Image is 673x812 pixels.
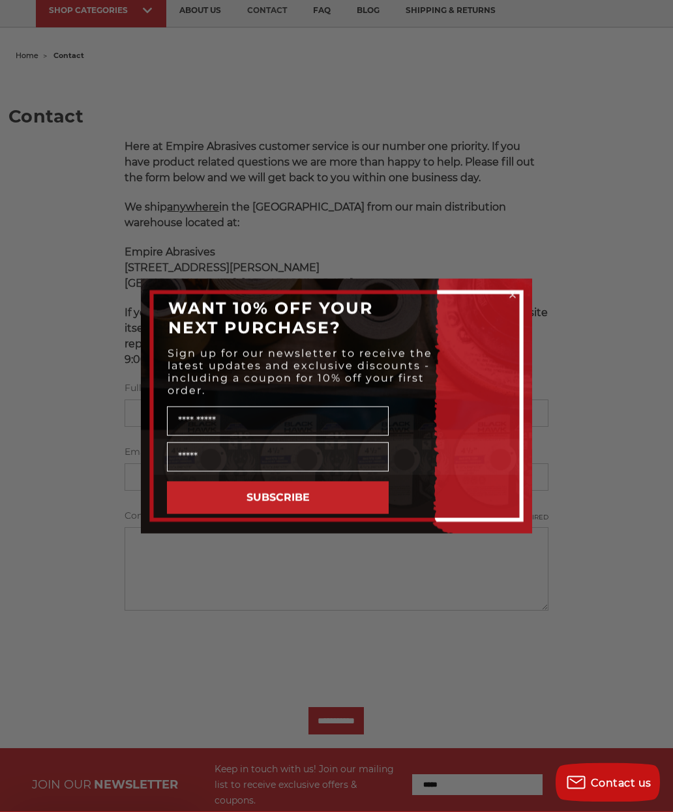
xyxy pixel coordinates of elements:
span: Contact us [591,777,651,789]
input: Email [167,442,389,472]
button: Contact us [556,763,660,802]
button: SUBSCRIBE [167,482,389,514]
span: Sign up for our newsletter to receive the latest updates and exclusive discounts - including a co... [168,347,432,397]
button: Close dialog [506,289,519,302]
span: WANT 10% OFF YOUR NEXT PURCHASE? [168,298,373,338]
